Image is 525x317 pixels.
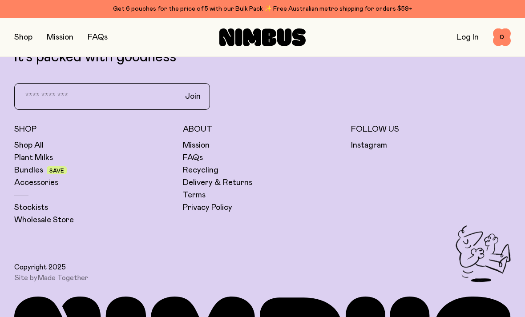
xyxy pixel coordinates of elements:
[14,124,174,135] h5: Shop
[183,190,206,201] a: Terms
[14,202,48,213] a: Stockists
[14,140,44,151] a: Shop All
[14,273,88,282] span: Site by
[49,168,64,173] span: Save
[185,91,201,102] span: Join
[88,33,108,41] a: FAQs
[183,177,252,188] a: Delivery & Returns
[37,274,88,281] a: Made Together
[493,28,511,46] button: 0
[183,165,218,176] a: Recycling
[183,140,210,151] a: Mission
[456,33,479,41] a: Log In
[351,124,511,135] h5: Follow Us
[351,140,387,151] a: Instagram
[14,177,58,188] a: Accessories
[183,202,232,213] a: Privacy Policy
[14,4,511,14] div: Get 6 pouches for the price of 5 with our Bulk Pack ✨ Free Australian metro shipping for orders $59+
[183,124,343,135] h5: About
[14,152,53,163] a: Plant Milks
[178,87,208,106] button: Join
[14,215,74,225] a: Wholesale Store
[14,165,43,176] a: Bundles
[183,152,203,163] a: FAQs
[14,263,66,272] span: Copyright 2025
[47,33,73,41] a: Mission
